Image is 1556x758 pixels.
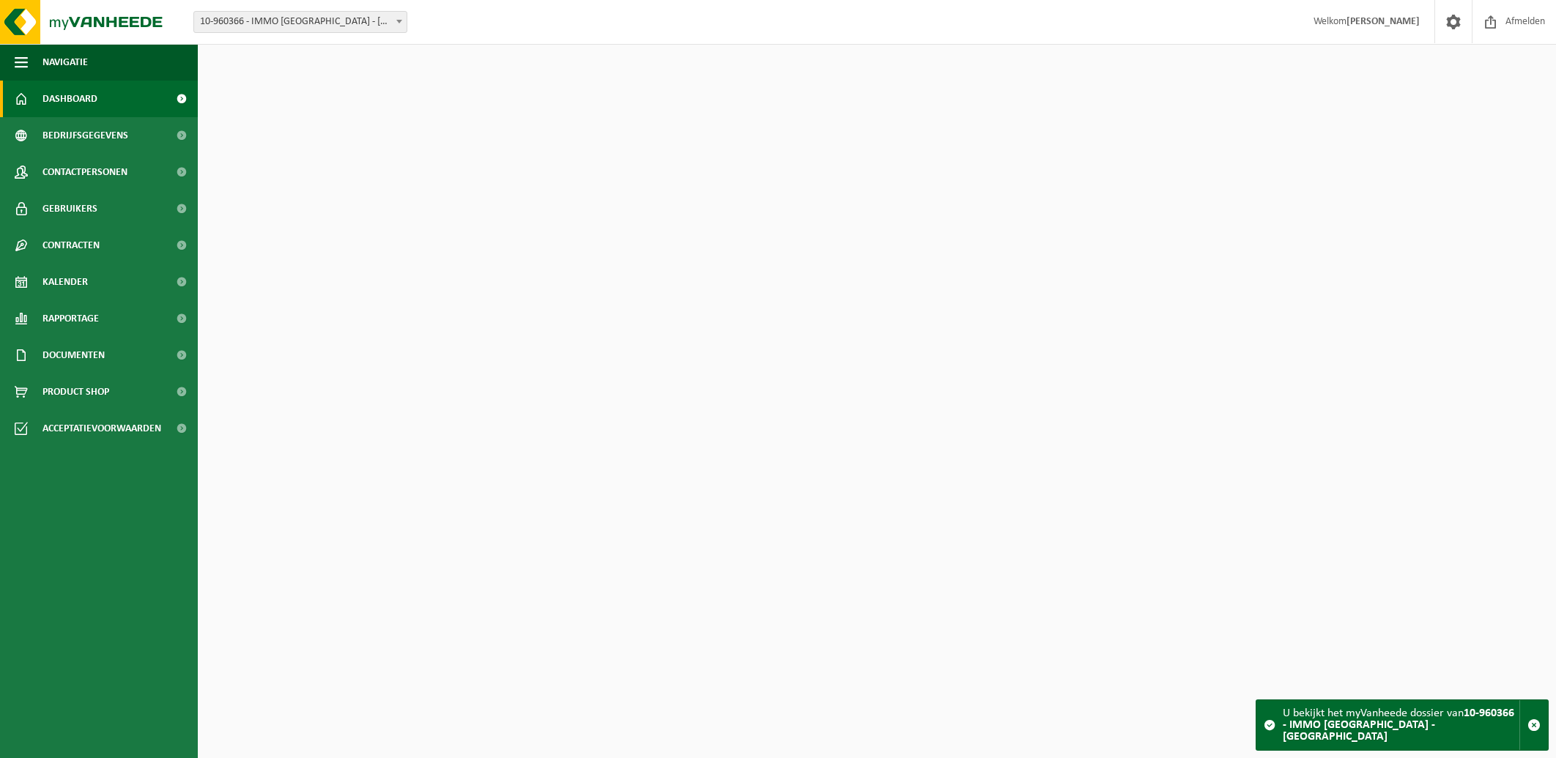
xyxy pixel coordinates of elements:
[42,227,100,264] span: Contracten
[42,374,109,410] span: Product Shop
[193,11,407,33] span: 10-960366 - IMMO MIDI NV LEUVEN - LEUVEN
[42,300,99,337] span: Rapportage
[1283,700,1519,750] div: U bekijkt het myVanheede dossier van
[42,154,127,190] span: Contactpersonen
[42,117,128,154] span: Bedrijfsgegevens
[42,190,97,227] span: Gebruikers
[42,410,161,447] span: Acceptatievoorwaarden
[194,12,407,32] span: 10-960366 - IMMO MIDI NV LEUVEN - LEUVEN
[1346,16,1420,27] strong: [PERSON_NAME]
[1283,707,1514,743] strong: 10-960366 - IMMO [GEOGRAPHIC_DATA] - [GEOGRAPHIC_DATA]
[42,264,88,300] span: Kalender
[42,81,97,117] span: Dashboard
[42,337,105,374] span: Documenten
[42,44,88,81] span: Navigatie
